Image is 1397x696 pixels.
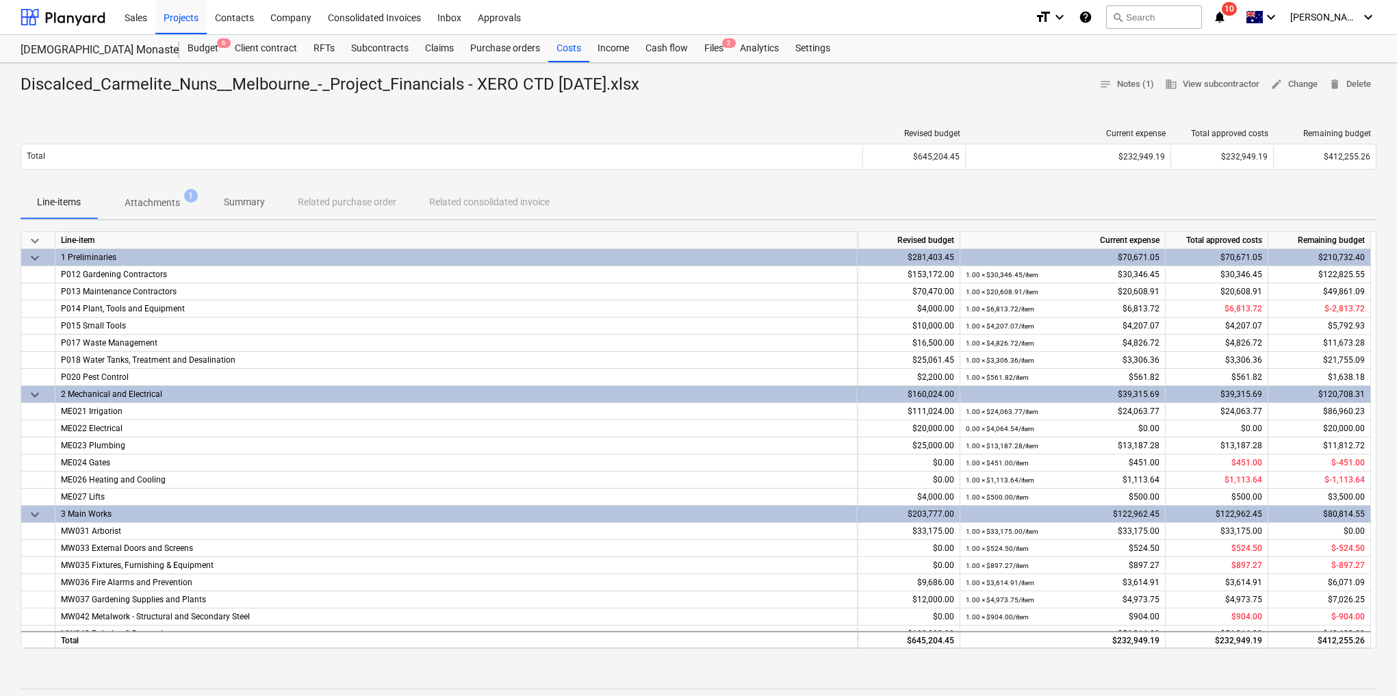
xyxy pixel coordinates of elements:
[858,318,960,335] div: $10,000.00
[1225,578,1262,587] span: $3,614.91
[1106,5,1202,29] button: Search
[696,35,732,62] div: Files
[21,43,163,57] div: [DEMOGRAPHIC_DATA] Monastery
[1165,78,1177,90] span: business
[966,386,1159,403] div: $39,315.69
[966,322,1034,330] small: 1.00 × $4,207.07 / item
[858,472,960,489] div: $0.00
[858,489,960,506] div: $4,000.00
[1329,77,1371,92] span: Delete
[966,425,1034,433] small: 0.00 × $4,064.54 / item
[1231,543,1262,553] span: $524.50
[858,608,960,626] div: $0.00
[1323,407,1365,416] span: $86,960.23
[61,407,123,416] span: ME021 Irrigation
[1220,407,1262,416] span: $24,063.77
[1177,129,1268,138] div: Total approved costs
[61,560,214,570] span: MW035 Fixtures, Furnishing & Equipment
[305,35,343,62] a: RFTs
[1035,9,1051,25] i: format_size
[966,437,1159,454] div: $13,187.28
[858,300,960,318] div: $4,000.00
[1165,77,1259,92] span: View subcontractor
[966,540,1159,557] div: $524.50
[1166,506,1268,523] div: $122,962.45
[1323,629,1365,639] span: $43,683.80
[1094,74,1159,95] button: Notes (1)
[858,557,960,574] div: $0.00
[1328,595,1365,604] span: $7,026.25
[966,574,1159,591] div: $3,614.91
[1323,441,1365,450] span: $11,812.72
[966,335,1159,352] div: $4,826.72
[1099,78,1112,90] span: notes
[1323,287,1365,296] span: $49,861.09
[1323,74,1376,95] button: Delete
[1225,475,1262,485] span: $1,113.64
[966,579,1034,587] small: 1.00 × $3,614.91 / item
[1166,631,1268,648] div: $232,949.19
[125,196,180,210] p: Attachments
[1268,506,1371,523] div: $80,814.55
[1328,372,1365,382] span: $1,638.18
[61,424,123,433] span: ME022 Electrical
[858,506,960,523] div: $203,777.00
[966,454,1159,472] div: $451.00
[61,595,206,604] span: MW037 Gardening Supplies and Plants
[1331,458,1365,467] span: $-451.00
[61,321,126,331] span: P015 Small Tools
[217,38,231,48] span: 6
[61,287,177,296] span: P013 Maintenance Contractors
[1220,287,1262,296] span: $20,608.91
[960,232,1166,249] div: Current expense
[61,338,157,348] span: P017 Waste Management
[966,249,1159,266] div: $70,671.05
[1323,355,1365,365] span: $21,755.09
[966,357,1034,364] small: 1.00 × $3,306.36 / item
[858,369,960,386] div: $2,200.00
[966,528,1038,535] small: 1.00 × $33,175.00 / item
[1166,249,1268,266] div: $70,671.05
[966,596,1034,604] small: 1.00 × $4,973.75 / item
[1329,630,1397,696] div: Chat Widget
[971,152,1165,162] div: $232,949.19
[27,233,43,249] span: keyboard_arrow_down
[858,266,960,283] div: $153,172.00
[1328,578,1365,587] span: $6,071.09
[858,591,960,608] div: $12,000.00
[858,437,960,454] div: $25,000.00
[1099,77,1154,92] span: Notes (1)
[966,420,1159,437] div: $0.00
[1241,424,1262,433] span: $0.00
[1213,9,1227,25] i: notifications
[61,458,110,467] span: ME024 Gates
[966,545,1029,552] small: 1.00 × $524.50 / item
[548,35,589,62] a: Costs
[966,489,1159,506] div: $500.00
[1344,526,1365,536] span: $0.00
[37,195,81,209] p: Line-items
[27,387,43,403] span: keyboard_arrow_down
[858,454,960,472] div: $0.00
[966,266,1159,283] div: $30,346.45
[61,578,192,587] span: MW036 Fire Alarms and Prevention
[966,300,1159,318] div: $6,813.72
[732,35,787,62] div: Analytics
[61,270,167,279] span: P012 Gardening Contractors
[966,630,1038,638] small: 1.00 × $56,316.20 / item
[1270,77,1318,92] span: Change
[227,35,305,62] div: Client contract
[966,632,1159,649] div: $232,949.19
[1324,304,1365,313] span: $-2,813.72
[1220,629,1262,639] span: $56,316.20
[858,283,960,300] div: $70,470.00
[1079,9,1092,25] i: Knowledge base
[1328,321,1365,331] span: $5,792.93
[869,129,960,138] div: Revised budget
[343,35,417,62] div: Subcontracts
[224,195,265,209] p: Summary
[966,562,1029,569] small: 1.00 × $897.27 / item
[858,523,960,540] div: $33,175.00
[966,459,1029,467] small: 1.00 × $451.00 / item
[61,304,185,313] span: P014 Plant, Tools and Equipment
